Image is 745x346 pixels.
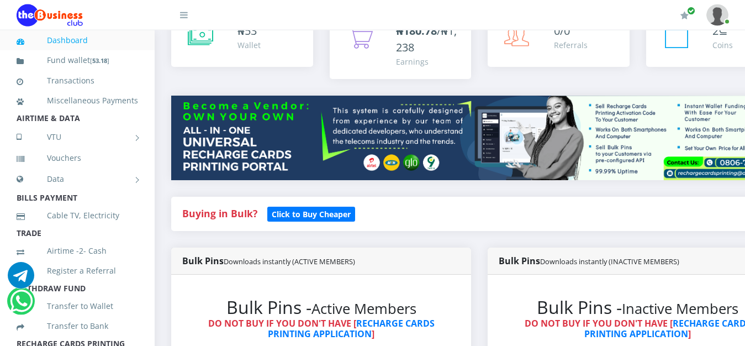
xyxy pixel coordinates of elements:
[267,207,355,220] a: Click to Buy Cheaper
[90,56,109,65] small: [ ]
[488,12,630,67] a: 0/0 Referrals
[237,39,261,51] div: Wallet
[396,56,461,67] div: Earnings
[706,4,728,26] img: User
[687,7,695,15] span: Renew/Upgrade Subscription
[17,48,138,74] a: Fund wallet[53.18]
[17,123,138,151] a: VTU
[17,4,83,27] img: Logo
[92,56,107,65] b: 53.18
[540,256,679,266] small: Downloads instantly (INACTIVE MEMBERS)
[208,317,435,340] strong: DO NOT BUY IF YOU DON'T HAVE [ ]
[499,255,679,267] strong: Bulk Pins
[272,209,351,219] b: Click to Buy Cheaper
[17,238,138,264] a: Airtime -2- Cash
[17,145,138,171] a: Vouchers
[17,88,138,113] a: Miscellaneous Payments
[17,28,138,53] a: Dashboard
[622,299,738,318] small: Inactive Members
[311,299,416,318] small: Active Members
[330,12,472,79] a: ₦180.78/₦1,238 Earnings
[712,39,733,51] div: Coins
[680,11,689,20] i: Renew/Upgrade Subscription
[554,39,588,51] div: Referrals
[17,165,138,193] a: Data
[193,297,449,318] h2: Bulk Pins -
[17,258,138,284] a: Register a Referral
[8,270,34,289] a: Chat for support
[17,293,138,319] a: Transfer to Wallet
[224,256,355,266] small: Downloads instantly (ACTIVE MEMBERS)
[268,317,435,340] a: RECHARGE CARDS PRINTING APPLICATION
[17,313,138,339] a: Transfer to Bank
[17,68,138,93] a: Transactions
[171,12,313,67] a: ₦53 Wallet
[10,296,33,314] a: Chat for support
[17,203,138,228] a: Cable TV, Electricity
[182,255,355,267] strong: Bulk Pins
[182,207,257,220] strong: Buying in Bulk?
